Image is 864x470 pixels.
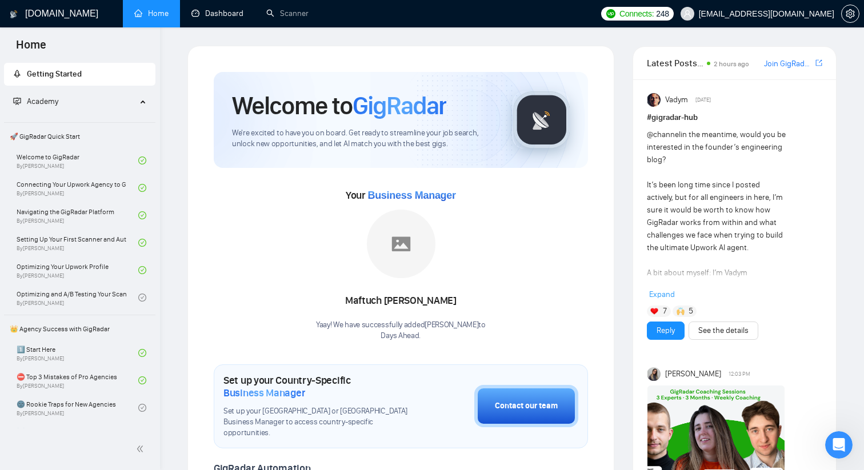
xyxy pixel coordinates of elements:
[495,400,558,412] div: Contact our team
[23,81,206,139] p: Hi [EMAIL_ADDRESS][DOMAIN_NAME] 👋
[695,95,711,105] span: [DATE]
[17,148,138,173] a: Welcome to GigRadarBy[PERSON_NAME]
[223,374,417,399] h1: Set up your Country-Specific
[4,63,155,86] li: Getting Started
[13,97,58,106] span: Academy
[815,58,822,67] span: export
[138,266,146,274] span: check-circle
[17,395,138,420] a: 🌚 Rookie Traps for New AgenciesBy[PERSON_NAME]
[764,58,813,70] a: Join GigRadar Slack Community
[316,331,486,342] p: Days Ahead .
[474,385,578,427] button: Contact our team
[683,10,691,18] span: user
[138,184,146,192] span: check-circle
[17,368,138,393] a: ⛔ Top 3 Mistakes of Pro AgenciesBy[PERSON_NAME]
[714,60,749,68] span: 2 hours ago
[138,376,146,384] span: check-circle
[17,281,212,304] button: Search for help
[316,320,486,342] div: Yaay! We have successfully added [PERSON_NAME] to
[649,290,675,299] span: Expand
[266,9,309,18] a: searchScanner
[17,258,138,283] a: Optimizing Your Upwork ProfileBy[PERSON_NAME]
[136,443,147,455] span: double-left
[17,230,138,255] a: Setting Up Your First Scanner and Auto-BidderBy[PERSON_NAME]
[191,9,243,18] a: dashboardDashboard
[665,368,721,380] span: [PERSON_NAME]
[138,404,146,412] span: check-circle
[23,22,41,40] img: logo
[27,97,58,106] span: Academy
[181,385,199,393] span: Help
[5,318,154,340] span: 👑 Agency Success with GigRadar
[11,173,217,233] div: Recent messageProfile image for OleksandrHi. I would also like to invite you to one of out onboar...
[316,291,486,311] div: Maftuch [PERSON_NAME]
[647,130,681,139] span: @channel
[10,5,18,23] img: logo
[698,324,749,337] a: See the details
[647,93,661,107] img: Vadym
[138,211,146,219] span: check-circle
[13,97,21,105] span: fund-projection-screen
[647,111,822,124] h1: # gigradar-hub
[27,69,82,79] span: Getting Started
[17,175,138,200] a: Connecting Your Upwork Agency to GigRadarBy[PERSON_NAME]
[647,56,703,70] span: Latest Posts from the GigRadar Community
[17,308,212,342] div: ✅ How To: Connect your agency to [DOMAIN_NAME]
[17,203,138,228] a: Navigating the GigRadar PlatformBy[PERSON_NAME]
[689,306,693,317] span: 5
[12,190,217,232] div: Profile image for OleksandrHi. I would also like to invite you to one of out onboarding sessions ...
[353,90,446,121] span: GigRadar
[138,294,146,302] span: check-circle
[606,9,615,18] img: upwork-logo.png
[119,211,151,223] div: • [DATE]
[23,313,191,337] div: ✅ How To: Connect your agency to [DOMAIN_NAME]
[513,91,570,148] img: gigradar-logo.png
[815,58,822,69] a: export
[657,324,675,337] a: Reply
[689,322,758,340] button: See the details
[841,5,859,23] button: setting
[23,139,206,159] p: How can we help?
[13,70,21,78] span: rocket
[51,211,117,223] div: [PERSON_NAME]
[153,356,229,402] button: Help
[665,94,688,106] span: Vadym
[197,18,217,39] div: Close
[17,426,126,437] span: ☠️ Fatal Traps for Solo Freelancers
[166,18,189,41] img: Profile image for Sofiia
[841,9,859,18] a: setting
[11,239,217,270] div: Ask a question
[23,200,46,223] img: Profile image for Oleksandr
[23,183,205,195] div: Recent message
[367,190,455,201] span: Business Manager
[223,406,417,439] span: Set up your [GEOGRAPHIC_DATA] or [GEOGRAPHIC_DATA] Business Manager to access country-specific op...
[17,340,138,365] a: 1️⃣ Start HereBy[PERSON_NAME]
[5,125,154,148] span: 🚀 GigRadar Quick Start
[23,287,93,299] span: Search for help
[144,18,167,41] img: Profile image for Iryna
[76,356,152,402] button: Messages
[138,156,146,164] span: check-circle
[7,37,55,61] span: Home
[677,307,685,315] img: 🙌
[346,189,456,202] span: Your
[223,387,305,399] span: Business Manager
[825,431,853,459] iframe: Intercom live chat
[95,385,134,393] span: Messages
[647,322,685,340] button: Reply
[619,7,654,20] span: Connects:
[647,367,661,381] img: Mariia Heshka
[663,306,667,317] span: 7
[232,90,446,121] h1: Welcome to
[650,307,658,315] img: ❤️
[138,239,146,247] span: check-circle
[134,9,169,18] a: homeHome
[25,385,51,393] span: Home
[656,7,669,20] span: 248
[122,18,145,41] img: Profile image for Viktor
[17,342,212,375] div: 🔠 GigRadar Search Syntax: Query Operators for Optimized Job Searches
[23,346,191,370] div: 🔠 GigRadar Search Syntax: Query Operators for Optimized Job Searches
[729,369,750,379] span: 12:03 PM
[232,128,494,150] span: We're excited to have you on board. Get ready to streamline your job search, unlock new opportuni...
